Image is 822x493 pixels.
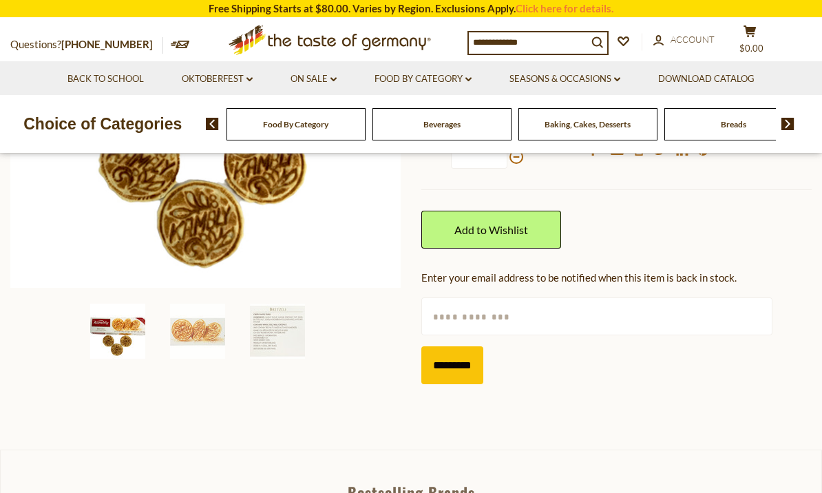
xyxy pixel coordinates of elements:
[61,38,153,50] a: [PHONE_NUMBER]
[10,36,163,54] p: Questions?
[423,119,461,129] a: Beverages
[671,34,715,45] span: Account
[90,304,145,359] img: Kambly Bretzeli Crispy Waffle Thins, 3.5 oz
[421,269,812,286] div: Enter your email address to be notified when this item is back in stock.
[250,304,305,359] img: Kambly Bretzeli Crispy Waffle Thins, 3.5 oz
[781,118,794,130] img: next arrow
[206,118,219,130] img: previous arrow
[721,119,746,129] a: Breads
[729,25,770,59] button: $0.00
[658,72,755,87] a: Download Catalog
[421,211,561,249] a: Add to Wishlist
[67,72,144,87] a: Back to School
[739,43,763,54] span: $0.00
[291,72,337,87] a: On Sale
[545,119,631,129] a: Baking, Cakes, Desserts
[516,2,613,14] a: Click here for details.
[653,32,715,48] a: Account
[509,72,620,87] a: Seasons & Occasions
[375,72,472,87] a: Food By Category
[263,119,328,129] a: Food By Category
[170,304,225,359] img: Kambly Bretzeli Crispy Waffle Thins, 3.5 oz
[182,72,253,87] a: Oktoberfest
